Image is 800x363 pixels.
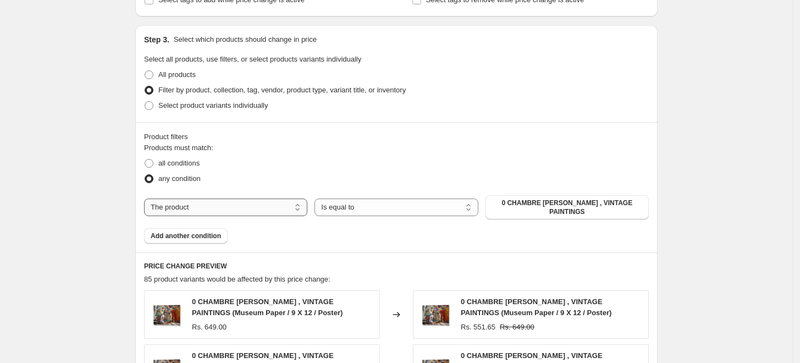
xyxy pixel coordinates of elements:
[158,159,200,167] span: all conditions
[151,232,221,240] span: Add another condition
[144,262,649,271] h6: PRICE CHANGE PREVIEW
[174,34,317,45] p: Select which products should change in price
[500,322,534,333] strike: Rs. 649.00
[144,228,228,244] button: Add another condition
[419,298,452,331] img: GALLERYWRAP-resized_68388be6-0156-4f2a-9cf4-c57fa730b2c7_80x.jpg
[485,195,649,219] button: 0 CHAMBRE DE RAPHAËL , VINTAGE PAINTINGS
[461,322,495,333] div: Rs. 551.65
[144,131,649,142] div: Product filters
[144,34,169,45] h2: Step 3.
[144,55,361,63] span: Select all products, use filters, or select products variants individually
[192,298,343,317] span: 0 CHAMBRE [PERSON_NAME] , VINTAGE PAINTINGS (Museum Paper / 9 X 12 / Poster)
[158,70,196,79] span: All products
[158,101,268,109] span: Select product variants individually
[144,144,213,152] span: Products must match:
[158,174,201,183] span: any condition
[192,322,227,333] div: Rs. 649.00
[158,86,406,94] span: Filter by product, collection, tag, vendor, product type, variant title, or inventory
[492,199,642,216] span: 0 CHAMBRE [PERSON_NAME] , VINTAGE PAINTINGS
[150,298,183,331] img: GALLERYWRAP-resized_68388be6-0156-4f2a-9cf4-c57fa730b2c7_80x.jpg
[461,298,611,317] span: 0 CHAMBRE [PERSON_NAME] , VINTAGE PAINTINGS (Museum Paper / 9 X 12 / Poster)
[144,275,330,283] span: 85 product variants would be affected by this price change:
